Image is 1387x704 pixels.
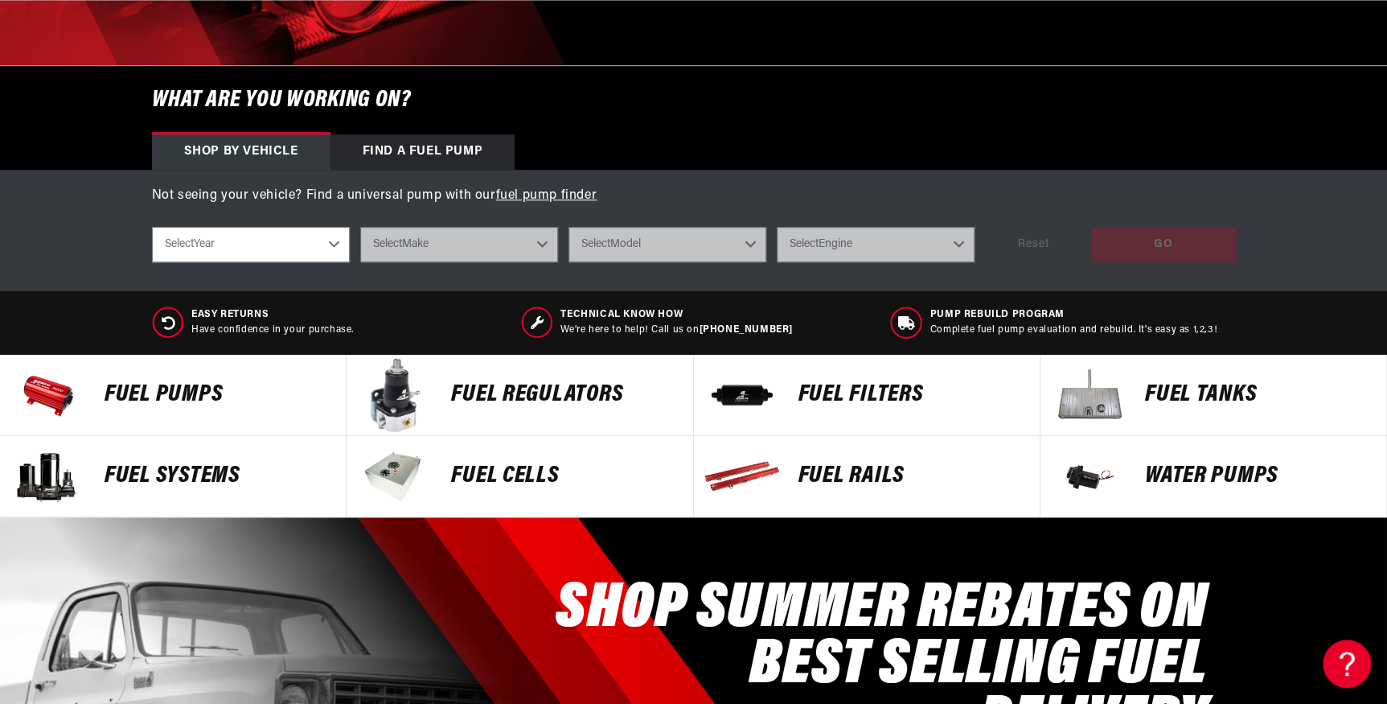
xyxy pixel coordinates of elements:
[1048,436,1129,517] img: Water Pumps
[112,66,1276,134] h6: What are you working on?
[699,325,792,335] a: [PHONE_NUMBER]
[191,323,354,337] p: Have confidence in your purchase.
[105,383,330,407] p: Fuel Pumps
[330,134,515,170] div: Find a Fuel Pump
[702,355,782,435] img: FUEL FILTERS
[191,308,354,322] span: Easy Returns
[702,436,782,517] img: FUEL Rails
[694,436,1040,517] a: FUEL Rails FUEL Rails
[152,227,350,262] select: Year
[105,464,330,488] p: Fuel Systems
[777,227,975,262] select: Engine
[1040,355,1387,436] a: Fuel Tanks Fuel Tanks
[1048,355,1129,435] img: Fuel Tanks
[355,355,435,435] img: FUEL REGULATORS
[930,323,1217,337] p: Complete fuel pump evaluation and rebuild. It's easy as 1,2,3!
[930,308,1217,322] span: Pump Rebuild program
[360,227,558,262] select: Make
[560,323,792,337] p: We’re here to help! Call us on
[694,355,1040,436] a: FUEL FILTERS FUEL FILTERS
[568,227,766,262] select: Model
[347,355,693,436] a: FUEL REGULATORS FUEL REGULATORS
[152,134,330,170] div: Shop by vehicle
[798,464,1024,488] p: FUEL Rails
[496,189,597,202] a: fuel pump finder
[347,436,693,517] a: FUEL Cells FUEL Cells
[8,436,88,517] img: Fuel Systems
[1145,383,1370,407] p: Fuel Tanks
[798,383,1024,407] p: FUEL FILTERS
[1145,464,1370,488] p: Water Pumps
[1040,436,1387,517] a: Water Pumps Water Pumps
[355,436,435,517] img: FUEL Cells
[560,308,792,322] span: Technical Know How
[451,383,676,407] p: FUEL REGULATORS
[152,186,1236,207] p: Not seeing your vehicle? Find a universal pump with our
[451,464,676,488] p: FUEL Cells
[8,355,88,435] img: Fuel Pumps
